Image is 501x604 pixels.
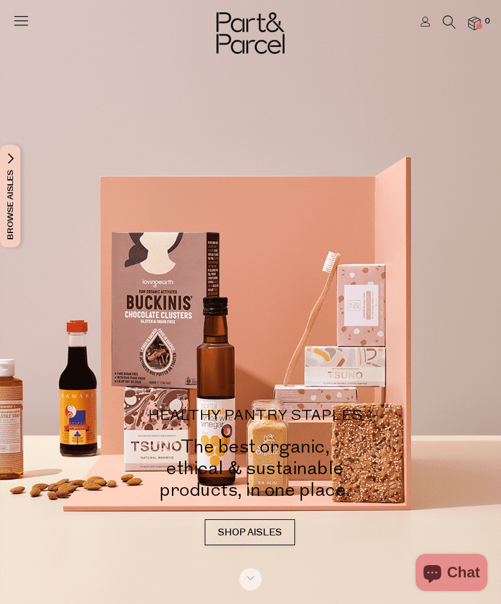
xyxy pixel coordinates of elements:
span: Browse Aisles [4,145,17,247]
p: HEALTHY PANTRY STAPLES [37,409,473,423]
inbox-online-store-chat: Shopify online store chat [412,554,491,594]
img: Part&Parcel [216,12,285,54]
a: SHOP AISLES [205,519,295,545]
a: 0 [468,17,481,30]
h2: The best organic, ethical & sustainable products, in one place. [37,436,473,501]
span: 0 [482,16,493,27]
